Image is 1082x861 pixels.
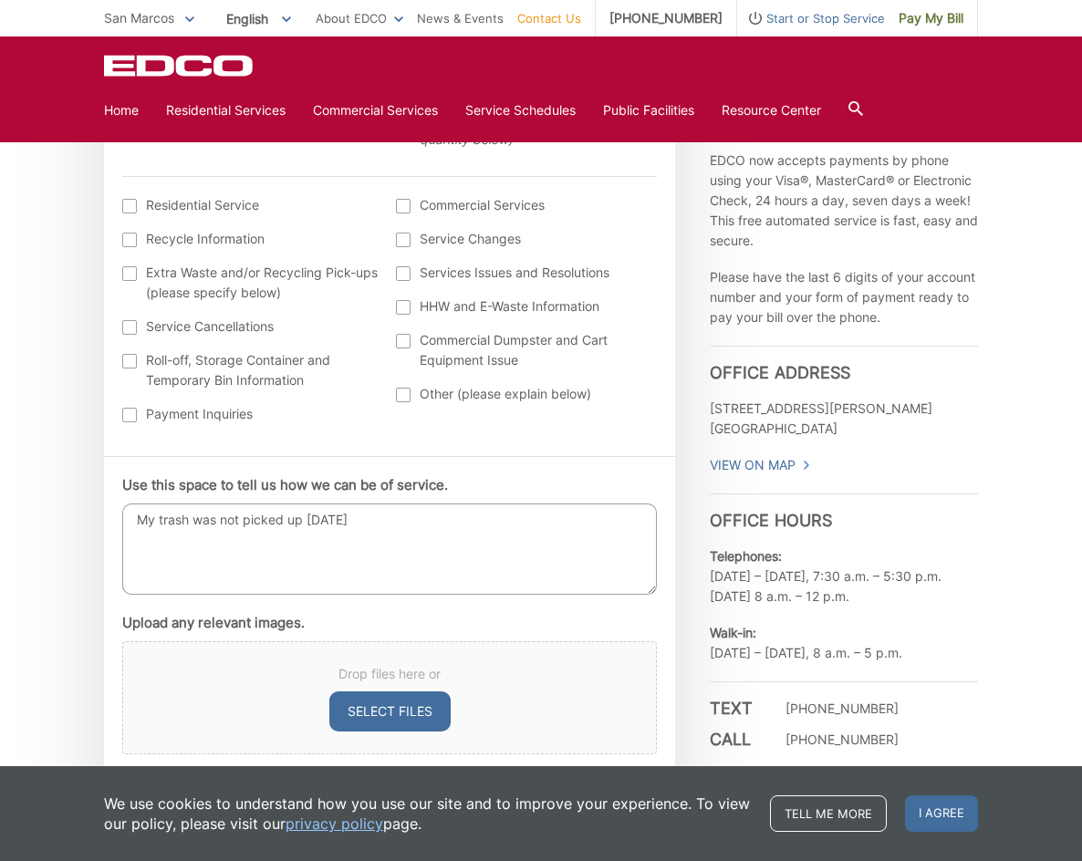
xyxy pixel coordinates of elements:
[122,615,305,631] label: Upload any relevant images.
[122,195,379,215] label: Residential Service
[710,546,978,607] p: [DATE] – [DATE], 7:30 a.m. – 5:30 p.m. [DATE] 8 a.m. – 12 p.m.
[122,477,448,493] label: Use this space to tell us how we can be of service.
[396,384,652,404] label: Other (please explain below)
[710,493,978,531] h3: Office Hours
[166,100,286,120] a: Residential Services
[710,150,978,251] p: EDCO now accepts payments by phone using your Visa®, MasterCard® or Electronic Check, 24 hours a ...
[122,263,379,303] label: Extra Waste and/or Recycling Pick-ups (please specify below)
[145,664,634,684] span: Drop files here or
[104,55,255,77] a: EDCD logo. Return to the homepage.
[396,296,652,316] label: HHW and E-Waste Information
[396,195,652,215] label: Commercial Services
[603,100,694,120] a: Public Facilities
[104,100,139,120] a: Home
[710,548,782,564] b: Telephones:
[122,316,379,337] label: Service Cancellations
[710,625,756,640] b: Walk-in:
[104,10,174,26] span: San Marcos
[710,267,978,327] p: Please have the last 6 digits of your account number and your form of payment ready to pay your b...
[329,691,451,731] button: select files, upload any relevant images.
[316,8,403,28] a: About EDCO
[465,100,576,120] a: Service Schedules
[122,229,379,249] label: Recycle Information
[396,229,652,249] label: Service Changes
[899,8,963,28] span: Pay My Bill
[213,4,305,34] span: English
[517,8,581,28] a: Contact Us
[710,699,765,719] h3: Text
[396,330,652,370] label: Commercial Dumpster and Cart Equipment Issue
[710,455,811,475] a: View On Map
[122,350,379,390] label: Roll-off, Storage Container and Temporary Bin Information
[396,263,652,283] label: Services Issues and Resolutions
[710,730,765,750] h3: Call
[710,399,978,439] p: [STREET_ADDRESS][PERSON_NAME] [GEOGRAPHIC_DATA]
[417,8,504,28] a: News & Events
[122,404,379,424] label: Payment Inquiries
[710,346,978,383] h3: Office Address
[722,100,821,120] a: Resource Center
[710,623,978,663] p: [DATE] – [DATE], 8 a.m. – 5 p.m.
[313,100,438,120] a: Commercial Services
[286,814,383,834] a: privacy policy
[104,794,752,834] p: We use cookies to understand how you use our site and to improve your experience. To view our pol...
